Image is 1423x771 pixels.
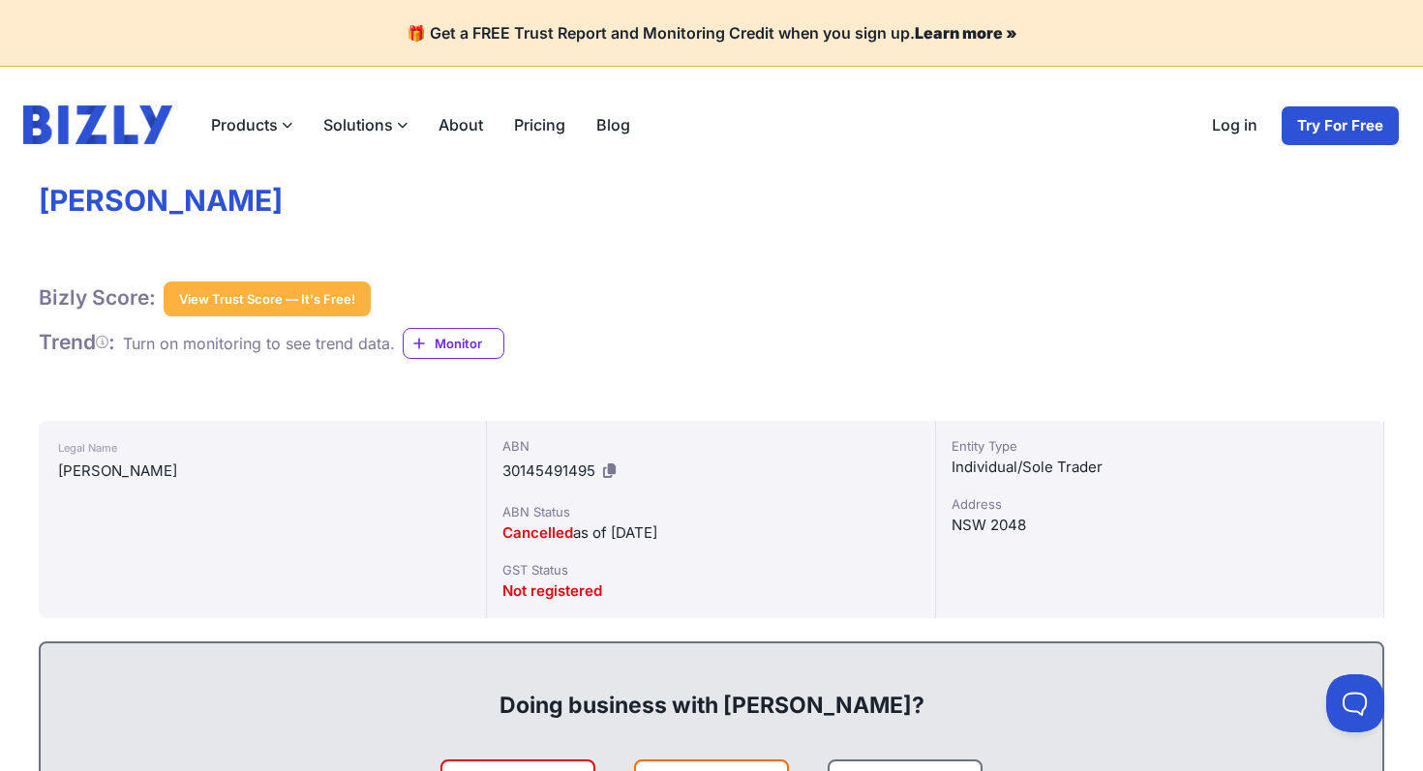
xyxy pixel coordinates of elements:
a: Learn more » [915,23,1017,43]
a: Try For Free [1281,105,1400,146]
button: View Trust Score — It's Free! [164,282,371,316]
div: ABN [502,436,919,456]
h1: [PERSON_NAME] [39,183,1384,220]
div: NSW 2048 [952,514,1368,537]
h4: 🎁 Get a FREE Trust Report and Monitoring Credit when you sign up. [23,23,1400,43]
span: Not registered [502,581,602,600]
span: 30145491495 [502,461,595,480]
h1: Trend : [39,330,115,355]
a: About [423,105,499,144]
div: as of [DATE] [502,521,919,545]
div: Entity Type [952,436,1368,456]
div: Legal Name [58,436,467,460]
div: Turn on monitoring to see trend data. [123,332,395,355]
span: Cancelled [502,523,573,542]
div: Individual/Sole Trader [952,456,1368,479]
div: Address [952,494,1368,514]
a: Pricing [499,105,581,144]
span: Monitor [435,334,503,353]
h1: Bizly Score: [39,285,156,311]
label: Products [196,105,308,144]
iframe: Toggle Customer Support [1326,674,1384,732]
label: Solutions [308,105,423,144]
a: Blog [581,105,646,144]
div: Doing business with [PERSON_NAME]? [60,659,1363,721]
div: ABN Status [502,502,919,521]
a: Log in [1196,105,1273,146]
div: [PERSON_NAME] [58,460,467,483]
img: bizly_logo.svg [23,105,172,144]
a: Monitor [403,328,504,359]
div: GST Status [502,560,919,579]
